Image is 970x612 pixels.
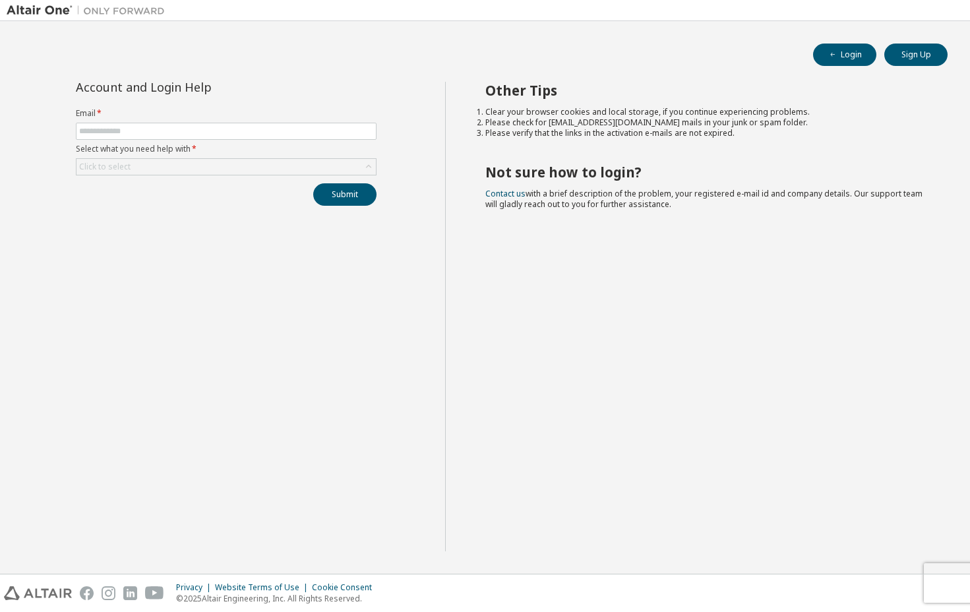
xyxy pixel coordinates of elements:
img: linkedin.svg [123,586,137,600]
img: facebook.svg [80,586,94,600]
div: Website Terms of Use [215,582,312,593]
h2: Other Tips [485,82,924,99]
a: Contact us [485,188,526,199]
img: altair_logo.svg [4,586,72,600]
img: instagram.svg [102,586,115,600]
div: Account and Login Help [76,82,317,92]
button: Submit [313,183,377,206]
label: Email [76,108,377,119]
div: Cookie Consent [312,582,380,593]
label: Select what you need help with [76,144,377,154]
h2: Not sure how to login? [485,164,924,181]
button: Sign Up [884,44,948,66]
img: youtube.svg [145,586,164,600]
li: Clear your browser cookies and local storage, if you continue experiencing problems. [485,107,924,117]
button: Login [813,44,876,66]
p: © 2025 Altair Engineering, Inc. All Rights Reserved. [176,593,380,604]
li: Please verify that the links in the activation e-mails are not expired. [485,128,924,138]
div: Click to select [76,159,376,175]
div: Click to select [79,162,131,172]
span: with a brief description of the problem, your registered e-mail id and company details. Our suppo... [485,188,923,210]
img: Altair One [7,4,171,17]
li: Please check for [EMAIL_ADDRESS][DOMAIN_NAME] mails in your junk or spam folder. [485,117,924,128]
div: Privacy [176,582,215,593]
